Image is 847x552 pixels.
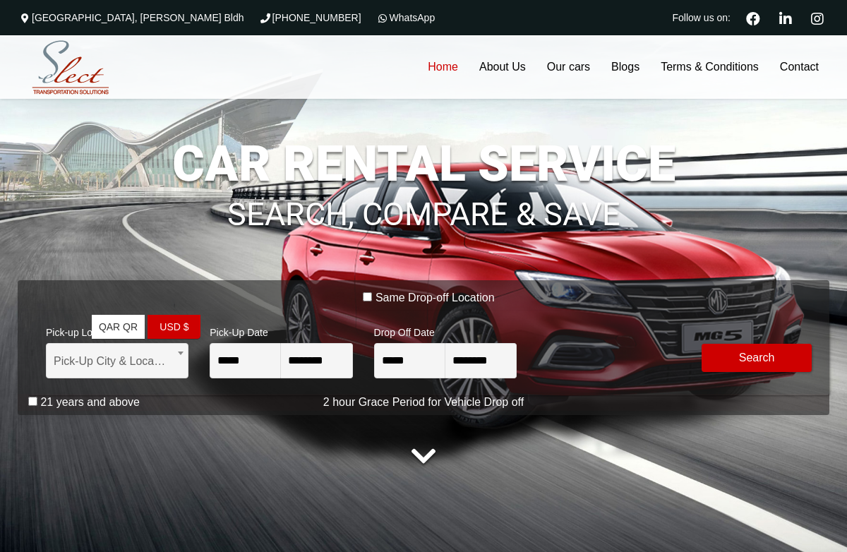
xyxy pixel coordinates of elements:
[805,10,829,25] a: Instagram
[54,344,181,379] span: Pick-Up City & Location:
[601,35,650,99] a: Blogs
[740,10,766,25] a: Facebook
[702,344,812,372] button: Modify Search
[92,315,145,340] a: QAR QR
[21,37,120,98] img: Select Rent a Car
[417,35,469,99] a: Home
[46,343,188,378] span: Pick-Up City & Location:
[18,394,829,411] p: 2 hour Grace Period for Vehicle Drop off
[46,318,188,343] span: Pick-up Location
[773,10,798,25] a: Linkedin
[18,139,829,188] h1: CAR RENTAL SERVICE
[376,291,495,305] label: Same Drop-off Location
[769,35,829,99] a: Contact
[148,315,200,340] a: USD $
[40,395,140,409] label: 21 years and above
[18,177,829,231] h1: SEARCH, COMPARE & SAVE
[376,12,435,23] a: WhatsApp
[210,318,352,343] span: Pick-Up Date
[374,318,517,343] span: Drop Off Date
[536,35,601,99] a: Our cars
[650,35,769,99] a: Terms & Conditions
[469,35,536,99] a: About Us
[258,12,361,23] a: [PHONE_NUMBER]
